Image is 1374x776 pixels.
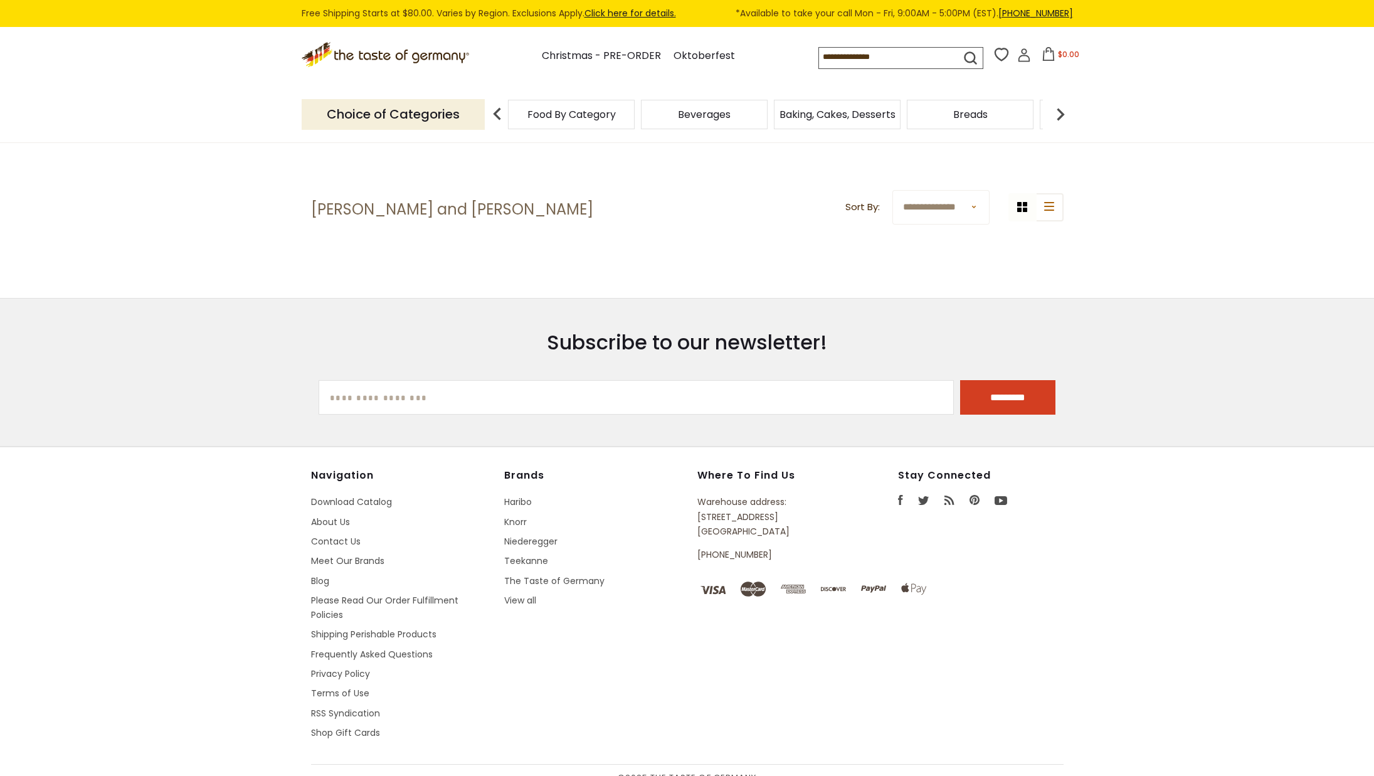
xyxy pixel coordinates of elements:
a: Please Read Our Order Fulfillment Policies [311,594,458,621]
a: Meet Our Brands [311,555,384,567]
img: next arrow [1048,102,1073,127]
p: Choice of Categories [302,99,485,130]
a: Click here for details. [584,7,676,19]
a: Knorr [504,516,527,528]
img: previous arrow [485,102,510,127]
a: Christmas - PRE-ORDER [542,48,661,65]
a: About Us [311,516,350,528]
h4: Stay Connected [898,469,1064,482]
a: Food By Category [527,110,616,119]
h3: Subscribe to our newsletter! [319,330,1055,355]
span: $0.00 [1058,49,1079,60]
h4: Navigation [311,469,492,482]
button: $0.00 [1033,47,1087,66]
a: Shipping Perishable Products [311,628,436,640]
h4: Where to find us [697,469,840,482]
a: Shop Gift Cards [311,726,380,739]
a: Oktoberfest [674,48,735,65]
a: Blog [311,575,329,587]
a: Privacy Policy [311,667,370,680]
a: View all [504,594,536,607]
a: The Taste of Germany [504,575,605,587]
div: Free Shipping Starts at $80.00. Varies by Region. Exclusions Apply. [302,6,1073,21]
a: Niederegger [504,535,558,548]
a: Breads [953,110,988,119]
a: Contact Us [311,535,361,548]
a: RSS Syndication [311,707,380,720]
a: Beverages [678,110,731,119]
p: [PHONE_NUMBER] [697,548,840,562]
a: Baking, Cakes, Desserts [779,110,896,119]
span: *Available to take your call Mon - Fri, 9:00AM - 5:00PM (EST). [736,6,1073,21]
a: [PHONE_NUMBER] [998,7,1073,19]
label: Sort By: [845,199,880,215]
a: Haribo [504,496,532,508]
a: Download Catalog [311,496,392,508]
a: Terms of Use [311,687,369,699]
h4: Brands [504,469,685,482]
a: Frequently Asked Questions [311,648,433,661]
p: Warehouse address: [STREET_ADDRESS] [GEOGRAPHIC_DATA] [697,495,840,539]
a: Teekanne [504,555,548,567]
h1: [PERSON_NAME] and [PERSON_NAME] [311,200,593,219]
